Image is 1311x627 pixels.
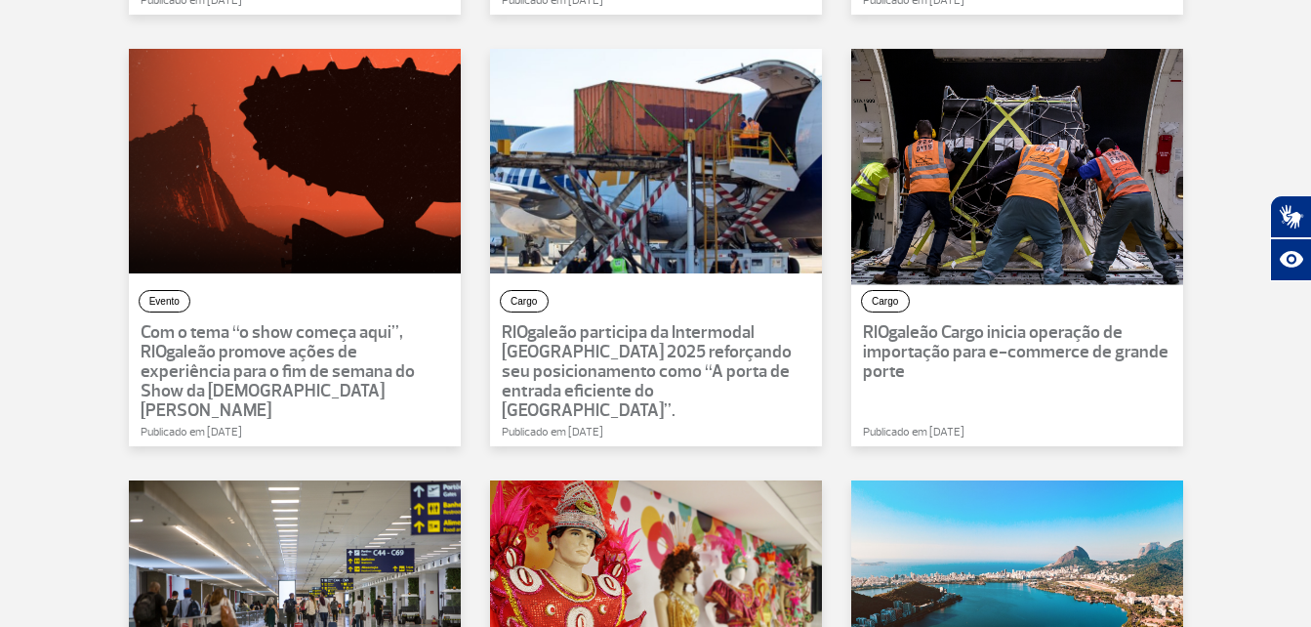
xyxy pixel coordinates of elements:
[500,290,549,313] button: Cargo
[139,290,190,313] button: Evento
[502,424,863,441] p: Publicado em [DATE]
[1270,195,1311,281] div: Plugin de acessibilidade da Hand Talk.
[863,323,1171,382] p: RIOgaleão Cargo inicia operação de importação para e-commerce de grande porte
[1270,195,1311,238] button: Abrir tradutor de língua de sinais.
[502,323,810,421] p: RIOgaleão participa da Intermodal [GEOGRAPHIC_DATA] 2025 reforçando seu posicionamento como “A po...
[861,290,910,313] button: Cargo
[1270,238,1311,281] button: Abrir recursos assistivos.
[141,323,449,421] p: Com o tema “o show começa aqui”, RIOgaleão promove ações de experiência para o fim de semana do S...
[863,424,1224,441] p: Publicado em [DATE]
[141,424,502,441] p: Publicado em [DATE]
